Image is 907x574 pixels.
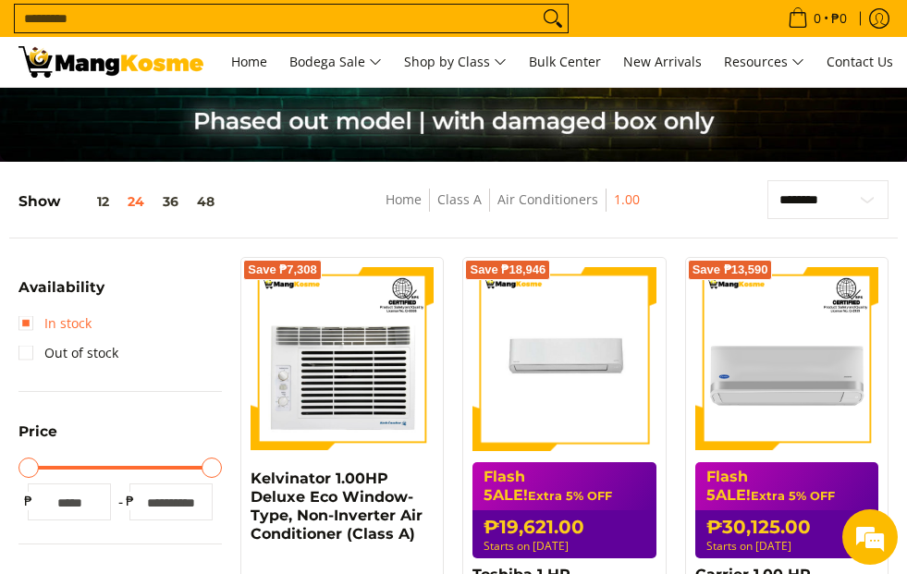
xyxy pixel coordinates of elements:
button: 48 [188,194,224,209]
img: Carrier 1.00 HP XPower Gold 3 Split-Type Inverter Air Conditioner (Class A) [695,267,878,450]
summary: Open [18,424,57,452]
img: Toshiba 1 HP New Model Split-Type Inverter Air Conditioner (Class A) [472,267,656,450]
button: Search [538,5,568,32]
span: Bulk Center [529,53,601,70]
div: Minimize live chat window [303,9,348,54]
a: In stock [18,309,92,338]
button: 36 [153,194,188,209]
a: Bulk Center [520,37,610,87]
span: ₱ [120,492,139,510]
img: Kelvinator 1.00HP Deluxe Eco Window-Type, Non-Inverter Air Conditioner (Class A) [251,267,434,450]
a: Contact Us [817,37,902,87]
span: Save ₱7,308 [248,264,317,275]
a: Shop by Class [395,37,516,87]
textarea: Type your message and hit 'Enter' [9,380,352,445]
a: Kelvinator 1.00HP Deluxe Eco Window-Type, Non-Inverter Air Conditioner (Class A) [251,470,423,543]
a: Bodega Sale [280,37,391,87]
a: Class A [437,190,482,208]
a: Out of stock [18,338,118,368]
button: 24 [118,194,153,209]
span: Save ₱18,946 [470,264,545,275]
span: New Arrivals [623,53,702,70]
span: Resources [724,51,804,74]
a: New Arrivals [614,37,711,87]
button: 12 [60,194,118,209]
span: ₱ [18,492,37,510]
span: 1.00 [614,189,640,212]
nav: Main Menu [222,37,902,87]
nav: Breadcrumbs [308,189,718,230]
span: Availability [18,280,104,294]
span: Shop by Class [404,51,507,74]
div: Chat with us now [96,104,311,128]
span: Price [18,424,57,438]
a: Air Conditioners [497,190,598,208]
a: Resources [715,37,814,87]
span: Contact Us [827,53,893,70]
span: Home [231,53,267,70]
span: ₱0 [828,12,850,25]
a: Home [386,190,422,208]
summary: Open [18,280,104,308]
span: Save ₱13,590 [693,264,768,275]
h5: Show [18,192,224,210]
img: Class A | Page 4 | Mang Kosme [18,46,203,78]
span: • [782,8,852,29]
span: We're online! [107,170,255,357]
span: Bodega Sale [289,51,382,74]
a: Home [222,37,276,87]
span: 0 [811,12,824,25]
